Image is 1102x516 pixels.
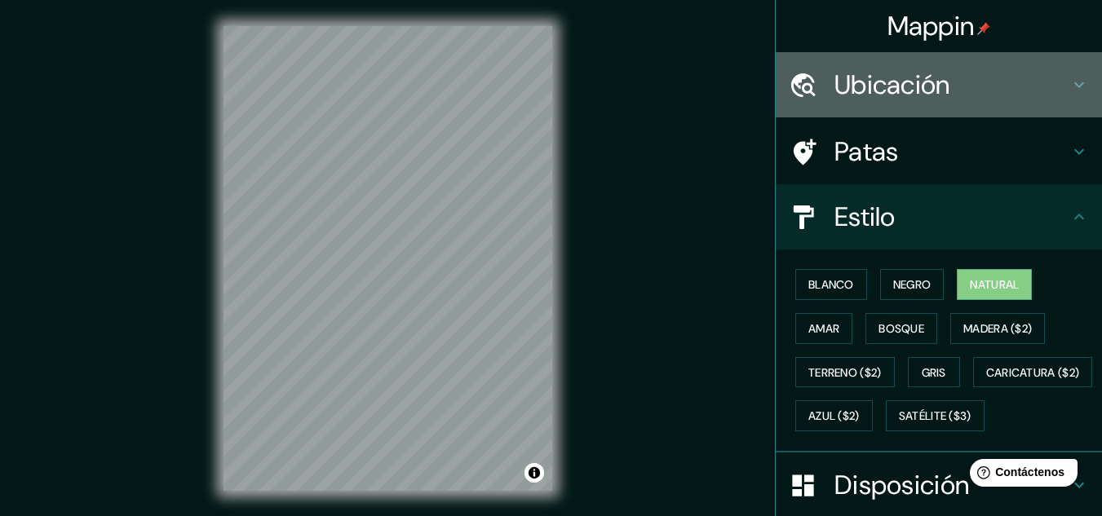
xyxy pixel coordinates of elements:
[808,365,882,380] font: Terreno ($2)
[808,277,854,292] font: Blanco
[880,269,945,300] button: Negro
[963,321,1032,336] font: Madera ($2)
[795,400,873,431] button: Azul ($2)
[977,22,990,35] img: pin-icon.png
[808,409,860,424] font: Azul ($2)
[887,9,975,43] font: Mappin
[808,321,839,336] font: Amar
[795,269,867,300] button: Blanco
[973,357,1093,388] button: Caricatura ($2)
[950,313,1045,344] button: Madera ($2)
[795,313,852,344] button: Amar
[834,200,896,234] font: Estilo
[908,357,960,388] button: Gris
[223,26,552,491] canvas: Mapa
[865,313,937,344] button: Bosque
[957,269,1032,300] button: Natural
[834,135,899,169] font: Patas
[986,365,1080,380] font: Caricatura ($2)
[776,184,1102,249] div: Estilo
[795,357,895,388] button: Terreno ($2)
[922,365,946,380] font: Gris
[776,119,1102,184] div: Patas
[957,452,1084,498] iframe: Lanzador de widgets de ayuda
[776,52,1102,117] div: Ubicación
[970,277,1019,292] font: Natural
[879,321,924,336] font: Bosque
[834,68,950,102] font: Ubicación
[834,468,969,502] font: Disposición
[886,400,985,431] button: Satélite ($3)
[524,463,544,483] button: Activar o desactivar atribución
[899,409,971,424] font: Satélite ($3)
[893,277,932,292] font: Negro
